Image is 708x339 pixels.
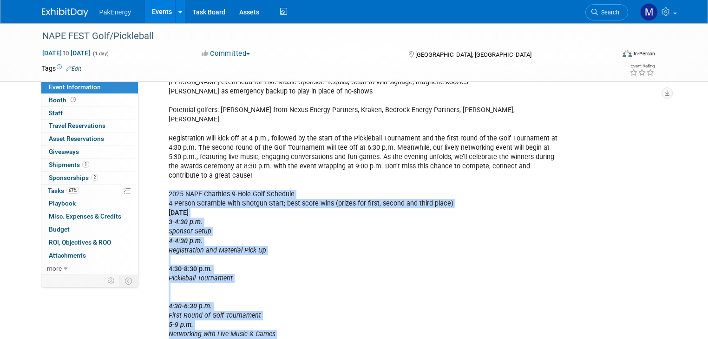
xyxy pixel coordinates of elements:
[41,107,138,120] a: Staff
[99,8,131,16] span: PakEnergy
[41,185,138,197] a: Tasks67%
[198,49,254,59] button: Committed
[41,262,138,275] a: more
[41,120,138,132] a: Travel Reservations
[41,146,138,158] a: Giveaways
[41,236,138,249] a: ROI, Objectives & ROO
[66,187,79,194] span: 67%
[169,227,211,235] i: Sponsor Setup
[41,223,138,236] a: Budget
[41,210,138,223] a: Misc. Expenses & Credits
[169,209,189,217] b: [DATE]
[66,66,81,72] a: Edit
[49,148,79,155] span: Giveaways
[49,161,89,168] span: Shipments
[41,159,138,171] a: Shipments1
[49,213,121,220] span: Misc. Expenses & Credits
[41,133,138,145] a: Asset Reservations
[92,51,109,57] span: (1 day)
[169,246,266,254] i: Registration and Material Pick Up
[49,109,63,117] span: Staff
[103,275,119,287] td: Personalize Event Tab Strip
[49,83,101,91] span: Event Information
[42,49,91,57] span: [DATE] [DATE]
[49,239,111,246] span: ROI, Objectives & ROO
[49,199,76,207] span: Playbook
[49,252,86,259] span: Attachments
[564,48,655,62] div: Event Format
[41,81,138,93] a: Event Information
[640,3,658,21] img: Mary Walker
[49,226,70,233] span: Budget
[415,51,531,58] span: [GEOGRAPHIC_DATA], [GEOGRAPHIC_DATA]
[629,64,655,68] div: Event Rating
[49,96,78,104] span: Booth
[39,28,603,45] div: NAPE FEST Golf/Pickleball
[47,265,62,272] span: more
[169,302,261,319] i: First Round of Golf Tournament
[69,96,78,103] span: Booth not reserved yet
[169,237,203,245] b: 4-4:30 p.m.
[633,50,655,57] div: In-Person
[82,161,89,168] span: 1
[585,4,628,20] a: Search
[169,321,275,338] i: Networking with Live Music & Games
[91,174,98,181] span: 2
[169,265,212,273] b: 4:30-8:30 p.m.
[62,49,71,57] span: to
[169,218,203,226] b: 3-4:30 p.m.
[42,64,81,73] td: Tags
[49,122,105,129] span: Travel Reservations
[49,135,104,142] span: Asset Reservations
[119,275,138,287] td: Toggle Event Tabs
[48,187,79,194] span: Tasks
[41,172,138,184] a: Sponsorships2
[169,302,212,310] b: 4:30-6:30 p.m.
[41,197,138,210] a: Playbook
[598,9,619,16] span: Search
[41,94,138,106] a: Booth
[169,321,193,329] b: 5-9 p.m.
[42,8,88,17] img: ExhibitDay
[169,274,233,282] i: Pickleball Tournament
[623,50,632,57] img: Format-Inperson.png
[41,249,138,262] a: Attachments
[49,174,98,181] span: Sponsorships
